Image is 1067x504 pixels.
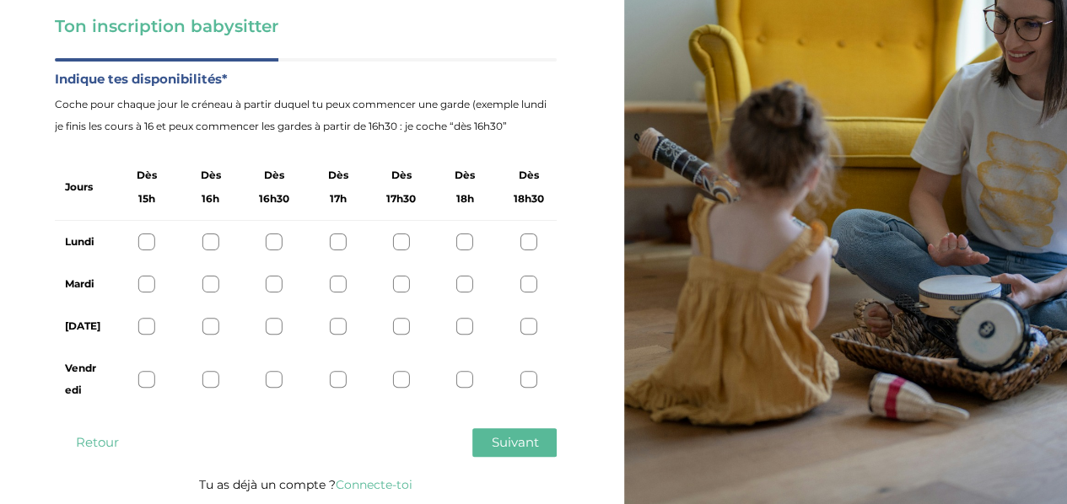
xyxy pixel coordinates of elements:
[55,94,557,137] span: Coche pour chaque jour le créneau à partir duquel tu peux commencer une garde (exemple lundi je f...
[55,428,139,457] button: Retour
[65,273,101,295] label: Mardi
[519,164,539,186] span: Dès
[491,434,538,450] span: Suivant
[336,477,412,492] a: Connecte-toi
[55,474,557,496] p: Tu as déjà un compte ?
[201,164,221,186] span: Dès
[55,14,557,38] h3: Ton inscription babysitter
[55,68,557,90] label: Indique tes disponibilités*
[138,188,155,210] span: 15h
[65,357,101,401] label: Vendredi
[472,428,557,457] button: Suivant
[65,176,93,198] label: Jours
[455,164,475,186] span: Dès
[329,188,346,210] span: 17h
[386,188,416,210] span: 17h30
[391,164,412,186] span: Dès
[327,164,348,186] span: Dès
[514,188,544,210] span: 18h30
[456,188,474,210] span: 18h
[65,231,101,253] label: Lundi
[65,315,101,337] label: [DATE]
[137,164,157,186] span: Dès
[264,164,284,186] span: Dès
[259,188,289,210] span: 16h30
[202,188,219,210] span: 16h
